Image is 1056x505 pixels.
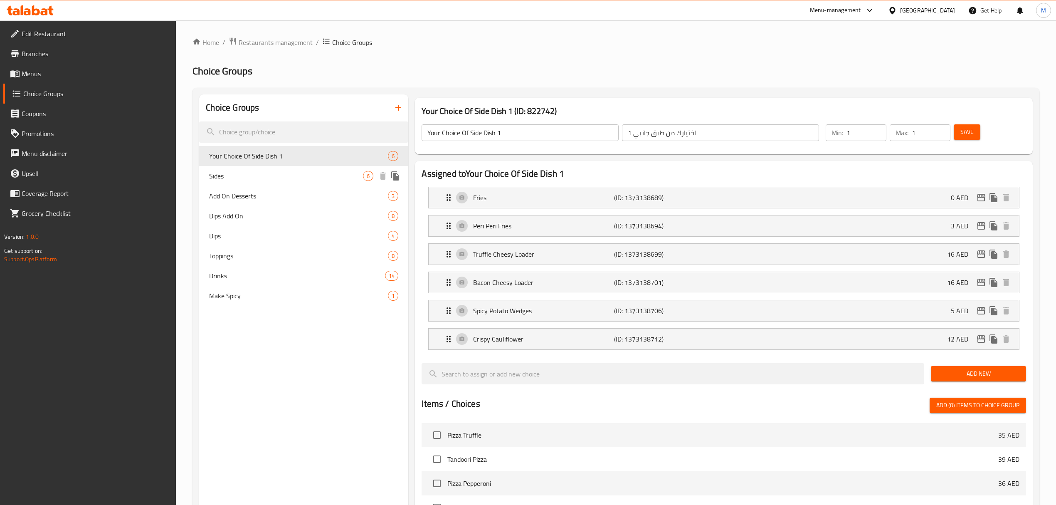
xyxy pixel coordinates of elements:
button: duplicate [987,191,1000,204]
div: Your Choice Of Side Dish 16 [199,146,408,166]
li: Expand [422,325,1026,353]
p: Spicy Potato Wedges [473,306,614,316]
span: Upsell [22,168,170,178]
p: (ID: 1373138694) [614,221,708,231]
span: Restaurants management [239,37,313,47]
button: duplicate [987,220,1000,232]
p: (ID: 1373138699) [614,249,708,259]
div: Sides6deleteduplicate [199,166,408,186]
span: Coupons [22,109,170,119]
span: Select choice [428,475,446,492]
div: Toppings8 [199,246,408,266]
span: Coverage Report [22,188,170,198]
button: duplicate [389,170,402,182]
p: 0 AED [951,193,975,203]
p: 35 AED [998,430,1019,440]
div: Expand [429,272,1019,293]
input: search [422,363,924,384]
div: Dips4 [199,226,408,246]
p: Max: [896,128,908,138]
button: Save [954,124,980,140]
span: Save [960,127,974,137]
p: 16 AED [947,249,975,259]
button: edit [975,304,987,317]
p: 39 AED [998,454,1019,464]
button: delete [1000,191,1012,204]
div: Expand [429,329,1019,349]
span: Tandoori Pizza [447,454,998,464]
button: duplicate [987,333,1000,345]
span: 1 [388,292,398,300]
input: search [199,121,408,143]
span: Choice Groups [332,37,372,47]
div: Choices [388,151,398,161]
li: Expand [422,240,1026,268]
span: 8 [388,252,398,260]
h2: Choice Groups [206,101,259,114]
span: Edit Restaurant [22,29,170,39]
span: 4 [388,232,398,240]
span: M [1041,6,1046,15]
p: (ID: 1373138701) [614,277,708,287]
div: Add On Desserts3 [199,186,408,206]
p: (ID: 1373138689) [614,193,708,203]
span: Sides [209,171,363,181]
span: 6 [363,172,373,180]
li: Expand [422,297,1026,325]
a: Branches [3,44,176,64]
a: Menus [3,64,176,84]
a: Menu disclaimer [3,144,176,163]
div: Menu-management [810,5,861,15]
p: 3 AED [951,221,975,231]
a: Choice Groups [3,84,176,104]
div: Dips Add On8 [199,206,408,226]
button: delete [377,170,389,182]
a: Upsell [3,163,176,183]
span: Get support on: [4,245,42,256]
div: Choices [388,231,398,241]
span: Pizza Truffle [447,430,998,440]
p: Crispy Cauliflower [473,334,614,344]
div: Choices [388,191,398,201]
p: 5 AED [951,306,975,316]
button: delete [1000,333,1012,345]
h2: Items / Choices [422,398,480,410]
span: Select choice [428,451,446,468]
button: edit [975,276,987,289]
a: Grocery Checklist [3,203,176,223]
div: Expand [429,215,1019,236]
span: Menus [22,69,170,79]
span: Choice Groups [192,62,252,80]
p: Fries [473,193,614,203]
span: Grocery Checklist [22,208,170,218]
p: Bacon Cheesy Loader [473,277,614,287]
span: 8 [388,212,398,220]
span: 3 [388,192,398,200]
a: Coupons [3,104,176,124]
li: / [222,37,225,47]
a: Home [192,37,219,47]
span: Make Spicy [209,291,388,301]
li: Expand [422,183,1026,212]
button: duplicate [987,276,1000,289]
span: Drinks [209,271,385,281]
a: Edit Restaurant [3,24,176,44]
button: delete [1000,248,1012,260]
span: Pizza Pepperoni [447,478,998,488]
button: duplicate [987,248,1000,260]
a: Promotions [3,124,176,144]
span: 14 [385,272,398,280]
span: 6 [388,152,398,160]
span: Your Choice Of Side Dish 1 [209,151,388,161]
p: 36 AED [998,478,1019,488]
span: Choice Groups [23,89,170,99]
h2: Assigned to Your Choice Of Side Dish 1 [422,168,1026,180]
p: (ID: 1373138712) [614,334,708,344]
p: 16 AED [947,277,975,287]
span: Toppings [209,251,388,261]
li: Expand [422,212,1026,240]
button: Add (0) items to choice group [930,398,1026,413]
button: edit [975,220,987,232]
span: Promotions [22,129,170,139]
div: Expand [429,187,1019,208]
